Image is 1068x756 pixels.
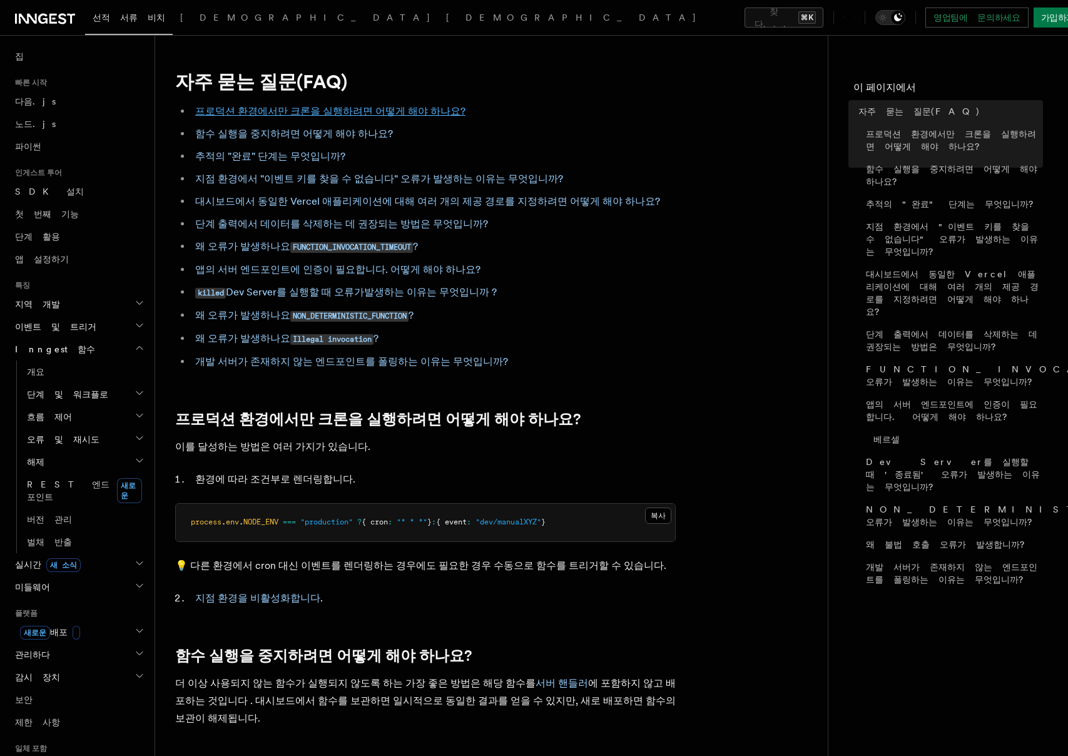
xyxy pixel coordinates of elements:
[195,263,481,275] font: 앱의 서버 엔드포인트에 인증이 필요합니다. 어떻게 해야 하나요?
[755,6,793,29] font: 찾다...
[195,128,393,140] a: 함수 실행을 중지하려면 어떻게 해야 하나요?
[300,518,353,526] span: "production"
[10,180,147,203] a: SDK 설치
[27,457,44,467] font: 해제
[364,286,497,298] font: 발생하는 이유는 무엇입니까 ?
[866,199,1042,209] font: 추적의 "완료" 단계는 무엇입니까?
[50,627,68,637] font: 배포
[15,299,60,309] font: 지역 개발
[24,628,46,637] font: 새로운
[866,539,1034,549] font: 왜 불법 호출 오류가 발생합니까?
[10,360,147,553] div: Inngest 함수
[446,13,697,23] font: [DEMOGRAPHIC_DATA]
[290,311,409,322] code: NON_DETERMINISTIC_FUNCTION
[15,609,38,618] font: 플랫폼
[195,218,488,230] a: 단계 출력에서 ​​데이터를 삭제하는 데 권장되는 방법은 무엇입니까?
[15,96,56,106] font: 다음.js
[27,479,109,502] font: REST 엔드포인트
[861,193,1043,215] a: 추적의 "완료" 단계는 무엇입니까?
[875,10,905,25] button: 다크 모드 전환
[15,232,60,242] font: 단계 활용
[866,129,1036,151] font: 프로덕션 환경에서만 크론을 실행하려면 어떻게 해야 하나요?
[15,695,33,705] font: 보안
[195,309,290,321] font: 왜 오류가 발생하나요
[15,119,56,129] font: 노드.js
[180,13,431,23] font: [DEMOGRAPHIC_DATA]
[195,355,508,367] a: 개발 서버가 존재하지 않는 엔드포인트를 폴링하는 이유는 무엇입니까?
[409,309,414,321] font: ?
[858,106,980,116] font: 자주 묻는 질문(FAQ)
[10,666,147,688] button: 감시 장치
[925,8,1029,28] a: 영업팀에 문의하세요
[866,222,1038,257] font: 지점 환경에서 "이벤트 키를 찾을 수 없습니다" 오류가 발생하는 이유는 무엇입니까?
[283,518,296,526] span: ===
[226,286,364,298] font: Dev Server를 실행할 때 오류가
[195,332,379,344] a: 왜 오류가 발생하나요Illegal invocation?
[290,334,374,345] code: Illegal invocation
[195,309,414,321] a: 왜 오류가 발생하나요NON_DETERMINISTIC_FUNCTION?
[467,518,471,526] span: :
[195,286,497,298] a: killedDev Server를 실행할 때 오류가발생하는 이유는 무엇입니까 ?
[15,322,96,332] font: 이벤트 및 트리거
[239,518,243,526] span: .
[645,508,671,524] button: 복사
[536,677,588,689] a: 서버 핸들러
[173,4,439,34] a: [DEMOGRAPHIC_DATA]
[175,677,536,689] font: 더 이상 사용되지 않는 함수가 실행되지 않도록 하는 가장 좋은 방법은 해당 함수를
[798,11,816,24] kbd: ⌘K
[27,412,72,422] font: 흐름 제어
[195,592,320,604] a: 지점 환경을 비활성화합니다
[745,8,823,28] button: 찾다...⌘K
[861,215,1043,263] a: 지점 환경에서 "이벤트 키를 찾을 수 없습니다" 오류가 발생하는 이유는 무엇입니까?
[861,123,1043,158] a: 프로덕션 환경에서만 크론을 실행하려면 어떻게 해야 하나요?
[10,45,147,68] a: 집
[195,105,465,117] font: 프로덕션 환경에서만 크론을 실행하려면 어떻게 해야 하나요?
[866,269,1039,317] font: 대시보드에서 동일한 Vercel 애플리케이션에 대해 여러 개의 제공 경로를 지정하려면 어떻게 해야 하나요?
[175,441,370,452] font: 이를 달성하는 방법은 여러 가지가 있습니다.
[221,518,226,526] span: .
[868,428,1043,451] a: 베르셀
[861,556,1043,591] a: 개발 서버가 존재하지 않는 엔드포인트를 폴링하는 이유는 무엇입니까?
[10,248,147,270] a: 앱 설정하기
[15,744,47,753] font: 일체 포함
[853,81,916,93] font: 이 페이지에서
[27,389,108,399] font: 단계 및 워크플로
[175,677,676,724] font: 에 포함하지 않고 배포하는 것입니다 . 대시보드에서 함수를 보관하면 일시적으로 동일한 결과를 얻을 수 있지만, 새로 배포하면 함수의 보관이 해제됩니다.
[933,13,1020,23] font: 영업팀에 문의하세요
[10,553,147,576] button: 실시간새 소식
[866,329,1037,352] font: 단계 출력에서 ​​데이터를 삭제하는 데 권장되는 방법은 무엇입니까?
[320,592,323,604] font: .
[15,650,50,660] font: 관리하다
[866,399,1037,422] font: 앱의 서버 엔드포인트에 인증이 필요합니다. 어떻게 해야 하나요?
[27,367,44,377] font: 개요
[357,518,362,526] span: ?
[10,315,147,338] button: 이벤트 및 트리거
[121,481,136,500] font: 새로운
[22,360,147,383] a: 개요
[15,186,84,197] font: SDK 설치
[861,533,1043,556] a: 왜 불법 호출 오류가 발생합니까?
[195,173,563,185] font: 지점 환경에서 "이벤트 키를 찾을 수 없습니다" 오류가 발생하는 이유는 무엇입니까?
[388,518,392,526] span: :
[15,254,69,264] font: 앱 설정하기
[195,240,290,252] font: 왜 오류가 발생하나요
[15,78,47,87] font: 빠른 시작
[427,518,432,526] span: }
[22,428,147,451] button: 오류 및 재시도
[15,141,41,151] font: 파이썬
[15,344,95,354] font: Inngest 함수
[195,240,418,252] a: 왜 오류가 발생하나요FUNCTION_INVOCATION_TIMEOUT?
[195,195,660,207] a: 대시보드에서 동일한 Vercel 애플리케이션에 대해 여러 개의 제공 경로를 지정하려면 어떻게 해야 하나요?
[10,225,147,248] a: 단계 활용
[866,562,1037,585] font: 개발 서버가 존재하지 않는 엔드포인트를 폴링하는 이유는 무엇입니까?
[85,4,173,35] a: 선적 서류 비치
[22,383,147,406] button: 단계 및 워크플로
[195,473,355,485] font: 환경에 따라 조건부로 렌더링합니다.
[861,158,1043,193] a: 함수 실행을 중지하려면 어떻게 해야 하나요?
[15,168,62,177] font: 인게스트 투어
[226,518,239,526] span: env
[175,411,581,428] a: 프로덕션 환경에서만 크론을 실행하려면 어떻게 해야 하나요?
